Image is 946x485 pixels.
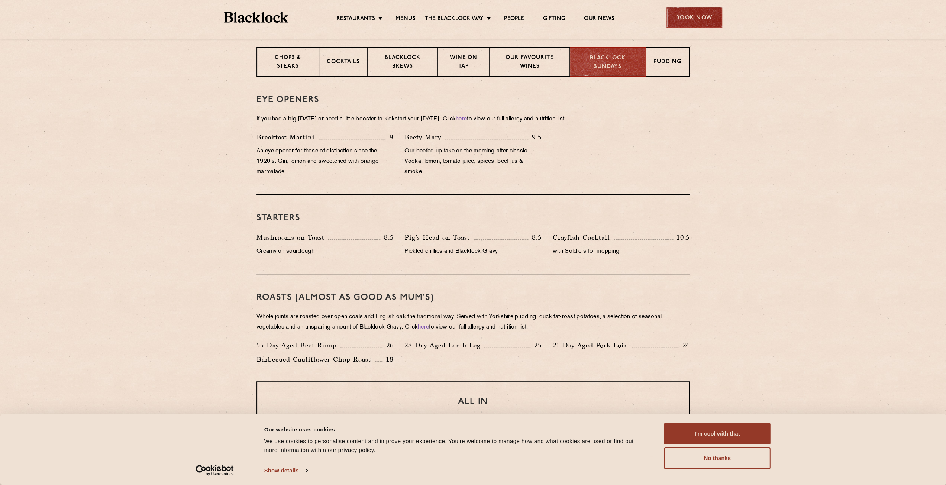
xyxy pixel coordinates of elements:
a: Our News [584,15,615,23]
p: 9.5 [528,132,542,142]
a: here [456,116,467,122]
p: Whole joints are roasted over open coals and English oak the traditional way. Served with Yorkshi... [256,312,690,333]
p: Blacklock Sundays [578,54,638,71]
img: BL_Textured_Logo-footer-cropped.svg [224,12,288,23]
a: Gifting [543,15,565,23]
p: Our beefed up take on the morning-after classic. Vodka, lemon, tomato juice, spices, beef jus & s... [404,146,541,177]
a: People [504,15,524,23]
p: Breakfast Martini [256,132,319,142]
p: Mushrooms on Toast [256,232,328,243]
p: Pig’s Head on Toast [404,232,474,243]
p: Pickled chillies and Blacklock Gravy [404,246,541,257]
h3: ALL IN [272,397,674,407]
p: 10.5 [673,233,690,242]
p: Wine on Tap [445,54,482,71]
p: 9 [385,132,393,142]
h3: Eye openers [256,95,690,105]
p: 25 [530,340,542,350]
p: An eye opener for those of distinction since the 1920’s. Gin, lemon and sweetened with orange mar... [256,146,393,177]
p: If you had a big [DATE] or need a little booster to kickstart your [DATE]. Click to view our full... [256,114,690,125]
p: Crayfish Cocktail [553,232,614,243]
div: Book Now [666,7,722,28]
a: Show details [264,465,307,476]
div: We use cookies to personalise content and improve your experience. You're welcome to manage how a... [264,437,648,455]
p: Beefy Mary [404,132,445,142]
p: 8.5 [528,233,542,242]
a: Usercentrics Cookiebot - opens in a new window [182,465,247,476]
p: 55 Day Aged Beef Rump [256,340,340,350]
p: 21 Day Aged Pork Loin [553,340,632,350]
a: The Blacklock Way [425,15,484,23]
p: Barbecued Cauliflower Chop Roast [256,354,375,365]
p: 8.5 [380,233,394,242]
a: here [418,324,429,330]
p: Our favourite wines [497,54,562,71]
a: Menus [395,15,416,23]
p: Blacklock Brews [375,54,430,71]
p: Pudding [653,58,681,67]
h3: Starters [256,213,690,223]
button: No thanks [664,447,771,469]
p: 18 [382,355,394,364]
p: 28 Day Aged Lamb Leg [404,340,484,350]
a: Restaurants [336,15,375,23]
p: 26 [382,340,394,350]
p: Cocktails [327,58,360,67]
p: Chops & Steaks [265,54,311,71]
p: Creamy on sourdough [256,246,393,257]
p: with Soldiers for mopping [553,246,690,257]
p: 24 [678,340,690,350]
h3: Roasts (Almost as good as Mum's) [256,293,690,303]
button: I'm cool with that [664,423,771,444]
div: Our website uses cookies [264,425,648,434]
